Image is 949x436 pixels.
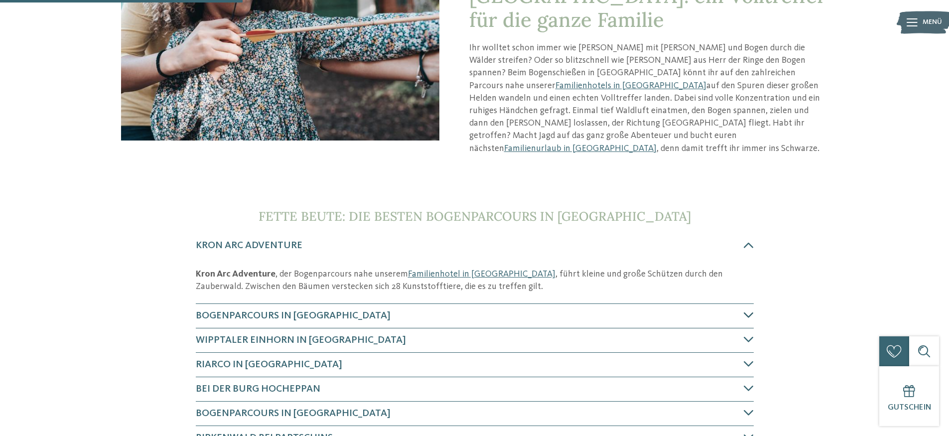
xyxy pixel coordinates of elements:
[196,311,391,321] span: Bogenparcours in [GEOGRAPHIC_DATA]
[259,208,691,224] span: Fette Beute: die besten Bogenparcours in [GEOGRAPHIC_DATA]
[196,360,342,370] span: RiArco in [GEOGRAPHIC_DATA]
[196,384,320,394] span: Bei der Burg Hocheppan
[555,81,706,90] a: Familienhotels in [GEOGRAPHIC_DATA]
[196,241,302,251] span: Kron Arc Adventure
[888,404,931,412] span: Gutschein
[408,270,555,279] a: Familienhotel in [GEOGRAPHIC_DATA]
[196,409,391,419] span: Bogenparcours in [GEOGRAPHIC_DATA]
[196,270,275,279] strong: Kron Arc Adventure
[196,335,406,345] span: Wipptaler Einhorn in [GEOGRAPHIC_DATA]
[504,144,657,153] a: Familienurlaub in [GEOGRAPHIC_DATA]
[196,268,754,293] p: , der Bogenparcours nahe unserem , führt kleine und große Schützen durch den Zauberwald. Zwischen...
[879,366,939,426] a: Gutschein
[469,42,828,155] p: Ihr wolltet schon immer wie [PERSON_NAME] mit [PERSON_NAME] und Bogen durch die Wälder streifen? ...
